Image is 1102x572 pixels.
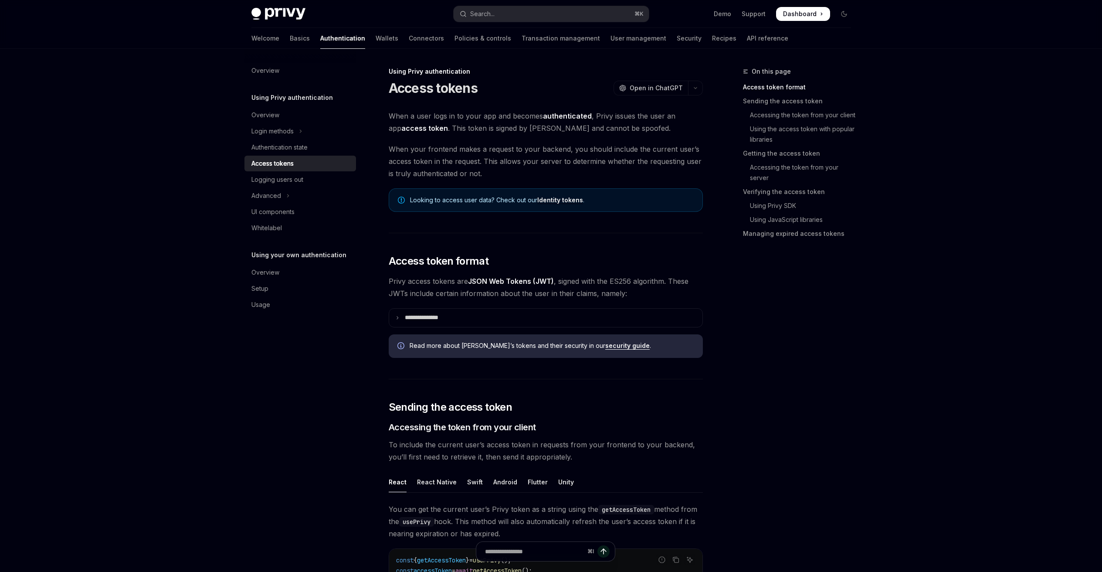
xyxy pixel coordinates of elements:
a: Policies & controls [454,28,511,49]
a: Demo [714,10,731,18]
a: Whitelabel [244,220,356,236]
h1: Access tokens [389,80,478,96]
span: When your frontend makes a request to your backend, you should include the current user’s access ... [389,143,703,180]
div: React Native [417,472,457,492]
img: dark logo [251,8,305,20]
span: Accessing the token from your client [389,421,536,433]
a: Dashboard [776,7,830,21]
div: UI components [251,207,295,217]
span: Looking to access user data? Check out our . [410,196,694,204]
button: Open search [454,6,649,22]
a: UI components [244,204,356,220]
span: You can get the current user’s Privy token as a string using the method from the hook. This metho... [389,503,703,540]
div: Logging users out [251,174,303,185]
span: Access token format [389,254,489,268]
svg: Info [397,342,406,351]
div: Overview [251,110,279,120]
div: Authentication state [251,142,308,153]
a: security guide [605,342,650,350]
a: JSON Web Tokens (JWT) [468,277,554,286]
a: Verifying the access token [743,185,858,199]
div: Advanced [251,191,281,201]
span: Sending the access token [389,400,512,414]
div: Overview [251,65,279,76]
strong: access token [401,124,448,133]
a: Wallets [376,28,398,49]
button: Toggle Login methods section [244,123,356,139]
a: Setup [244,281,356,296]
code: getAccessToken [598,505,654,514]
a: Access token format [743,80,858,94]
div: Using Privy authentication [389,67,703,76]
div: Flutter [528,472,548,492]
code: usePrivy [399,517,434,527]
a: Sending the access token [743,94,858,108]
div: Usage [251,300,270,310]
h5: Using Privy authentication [251,92,333,103]
div: Access tokens [251,158,294,169]
a: Authentication [320,28,365,49]
a: Overview [244,265,356,280]
button: Open in ChatGPT [614,81,688,95]
a: User management [610,28,666,49]
span: On this page [752,66,791,77]
div: Setup [251,283,268,294]
a: Using the access token with popular libraries [743,122,858,146]
a: Identity tokens [537,196,583,204]
a: Support [742,10,766,18]
a: Accessing the token from your server [743,160,858,185]
div: Login methods [251,126,294,136]
button: Toggle Advanced section [244,188,356,204]
strong: authenticated [543,112,592,120]
a: Using JavaScript libraries [743,213,858,227]
div: Unity [558,472,574,492]
a: Access tokens [244,156,356,171]
div: Swift [467,472,483,492]
a: Connectors [409,28,444,49]
svg: Note [398,197,405,204]
span: Read more about [PERSON_NAME]’s tokens and their security in our . [410,341,694,350]
span: To include the current user’s access token in requests from your frontend to your backend, you’ll... [389,439,703,463]
a: Overview [244,63,356,78]
a: Managing expired access tokens [743,227,858,241]
span: When a user logs in to your app and becomes , Privy issues the user an app . This token is signed... [389,110,703,134]
div: Whitelabel [251,223,282,233]
h5: Using your own authentication [251,250,346,260]
input: Ask a question... [485,542,584,561]
div: React [389,472,407,492]
a: API reference [747,28,788,49]
span: ⌘ K [634,10,644,17]
div: Search... [470,9,495,19]
span: Privy access tokens are , signed with the ES256 algorithm. These JWTs include certain information... [389,275,703,300]
a: Accessing the token from your client [743,108,858,122]
a: Getting the access token [743,146,858,160]
a: Transaction management [522,28,600,49]
a: Welcome [251,28,279,49]
a: Security [677,28,702,49]
button: Toggle dark mode [837,7,851,21]
div: Android [493,472,517,492]
a: Authentication state [244,140,356,155]
div: Overview [251,267,279,278]
a: Basics [290,28,310,49]
span: Dashboard [783,10,817,18]
span: Open in ChatGPT [630,84,683,92]
a: Recipes [712,28,736,49]
button: Send message [597,545,610,558]
a: Usage [244,297,356,313]
a: Using Privy SDK [743,199,858,213]
a: Logging users out [244,172,356,187]
a: Overview [244,107,356,123]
